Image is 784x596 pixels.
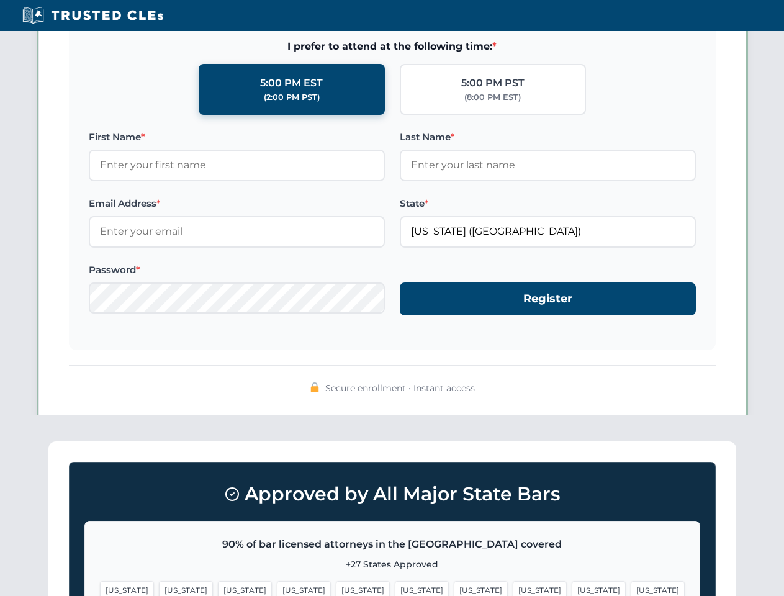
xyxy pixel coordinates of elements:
[89,150,385,181] input: Enter your first name
[325,381,475,395] span: Secure enrollment • Instant access
[310,382,320,392] img: 🔒
[400,150,696,181] input: Enter your last name
[400,216,696,247] input: Florida (FL)
[264,91,320,104] div: (2:00 PM PST)
[400,130,696,145] label: Last Name
[461,75,525,91] div: 5:00 PM PST
[19,6,167,25] img: Trusted CLEs
[89,196,385,211] label: Email Address
[100,558,685,571] p: +27 States Approved
[400,282,696,315] button: Register
[260,75,323,91] div: 5:00 PM EST
[100,536,685,553] p: 90% of bar licensed attorneys in the [GEOGRAPHIC_DATA] covered
[89,263,385,278] label: Password
[84,477,700,511] h3: Approved by All Major State Bars
[400,196,696,211] label: State
[89,130,385,145] label: First Name
[89,216,385,247] input: Enter your email
[89,38,696,55] span: I prefer to attend at the following time:
[464,91,521,104] div: (8:00 PM EST)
